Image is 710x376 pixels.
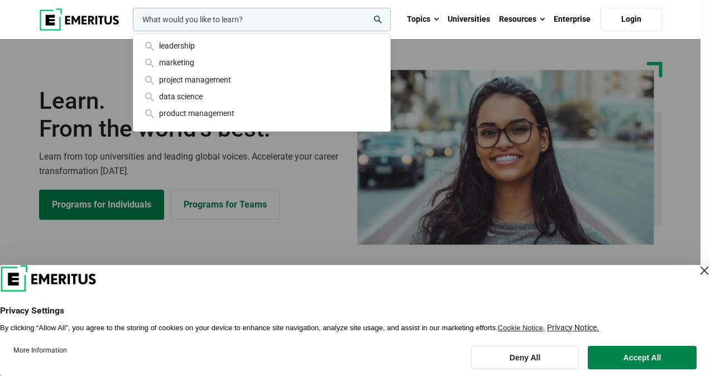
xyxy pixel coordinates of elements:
input: woocommerce-product-search-field-0 [133,8,391,31]
div: marketing [142,56,381,69]
div: project management [142,74,381,86]
div: leadership [142,40,381,52]
div: data science [142,90,381,103]
a: Login [601,8,662,31]
div: product management [142,107,381,119]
